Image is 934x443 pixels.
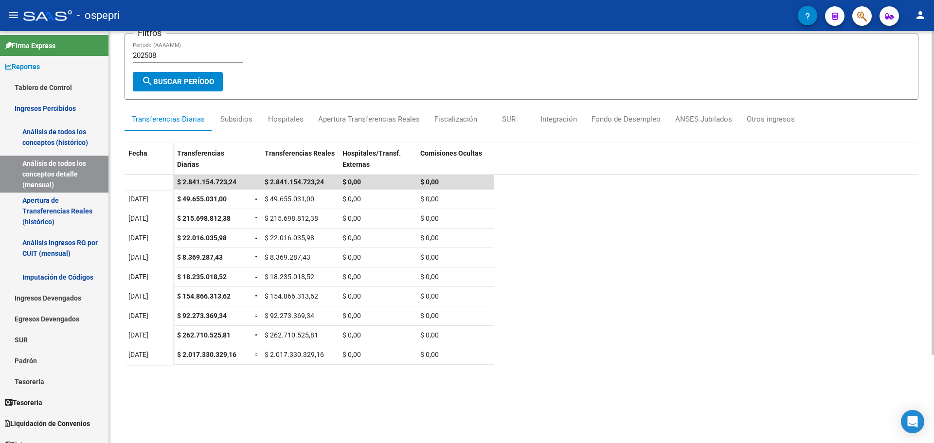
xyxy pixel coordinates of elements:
span: = [255,331,259,339]
span: $ 0,00 [420,331,439,339]
span: $ 0,00 [420,292,439,300]
div: Hospitales [268,114,304,124]
span: = [255,312,259,319]
span: $ 2.017.330.329,16 [265,351,324,358]
div: SUR [502,114,516,124]
span: $ 0,00 [342,195,361,203]
span: [DATE] [128,273,148,281]
span: Transferencias Diarias [177,149,224,168]
span: $ 0,00 [342,331,361,339]
span: [DATE] [128,331,148,339]
span: $ 0,00 [420,195,439,203]
span: Comisiones Ocultas [420,149,482,157]
span: $ 18.235.018,52 [265,273,314,281]
span: $ 8.369.287,43 [265,253,310,261]
mat-icon: search [142,75,153,87]
span: Tesorería [5,397,42,408]
span: $ 215.698.812,38 [177,214,231,222]
span: $ 0,00 [420,312,439,319]
span: [DATE] [128,195,148,203]
span: Reportes [5,61,40,72]
span: $ 0,00 [420,253,439,261]
span: $ 154.866.313,62 [177,292,231,300]
div: Transferencias Diarias [132,114,205,124]
span: [DATE] [128,253,148,261]
span: = [255,234,259,242]
span: Fecha [128,149,147,157]
span: $ 0,00 [342,234,361,242]
span: = [255,273,259,281]
span: $ 0,00 [342,214,361,222]
span: $ 0,00 [342,292,361,300]
span: $ 92.273.369,34 [177,312,227,319]
span: $ 0,00 [420,351,439,358]
span: Transferencias Reales [265,149,335,157]
span: $ 262.710.525,81 [265,331,318,339]
datatable-header-cell: Comisiones Ocultas [416,143,494,184]
span: $ 2.841.154.723,24 [265,178,324,186]
span: $ 215.698.812,38 [265,214,318,222]
span: $ 8.369.287,43 [177,253,223,261]
h3: Filtros [133,26,166,40]
span: $ 154.866.313,62 [265,292,318,300]
span: $ 49.655.031,00 [177,195,227,203]
span: $ 18.235.018,52 [177,273,227,281]
span: [DATE] [128,351,148,358]
datatable-header-cell: Transferencias Diarias [173,143,251,184]
datatable-header-cell: Fecha [125,143,173,184]
datatable-header-cell: Transferencias Reales [261,143,339,184]
span: Buscar Período [142,77,214,86]
div: Apertura Transferencias Reales [318,114,420,124]
span: Hospitales/Transf. Externas [342,149,401,168]
span: $ 49.655.031,00 [265,195,314,203]
span: = [255,214,259,222]
div: Integración [540,114,577,124]
span: [DATE] [128,292,148,300]
div: Open Intercom Messenger [901,410,924,433]
span: $ 22.016.035,98 [177,234,227,242]
button: Buscar Período [133,72,223,91]
span: $ 262.710.525,81 [177,331,231,339]
span: $ 0,00 [342,253,361,261]
span: $ 0,00 [342,178,361,186]
span: $ 0,00 [342,312,361,319]
mat-icon: person [915,9,926,21]
span: = [255,292,259,300]
span: Firma Express [5,40,55,51]
span: $ 0,00 [420,178,439,186]
span: [DATE] [128,312,148,319]
div: Otros ingresos [747,114,795,124]
span: $ 0,00 [420,234,439,242]
span: = [255,253,259,261]
span: $ 2.841.154.723,24 [177,178,236,186]
span: = [255,195,259,203]
span: $ 0,00 [342,351,361,358]
div: Fiscalización [434,114,477,124]
div: ANSES Jubilados [675,114,732,124]
mat-icon: menu [8,9,19,21]
span: $ 0,00 [420,214,439,222]
span: Liquidación de Convenios [5,418,90,429]
span: $ 22.016.035,98 [265,234,314,242]
span: [DATE] [128,214,148,222]
span: $ 0,00 [420,273,439,281]
div: Subsidios [220,114,252,124]
span: $ 92.273.369,34 [265,312,314,319]
div: Fondo de Desempleo [592,114,661,124]
span: $ 0,00 [342,273,361,281]
span: [DATE] [128,234,148,242]
span: $ 2.017.330.329,16 [177,351,236,358]
span: - ospepri [77,5,120,26]
span: = [255,351,259,358]
datatable-header-cell: Hospitales/Transf. Externas [339,143,416,184]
